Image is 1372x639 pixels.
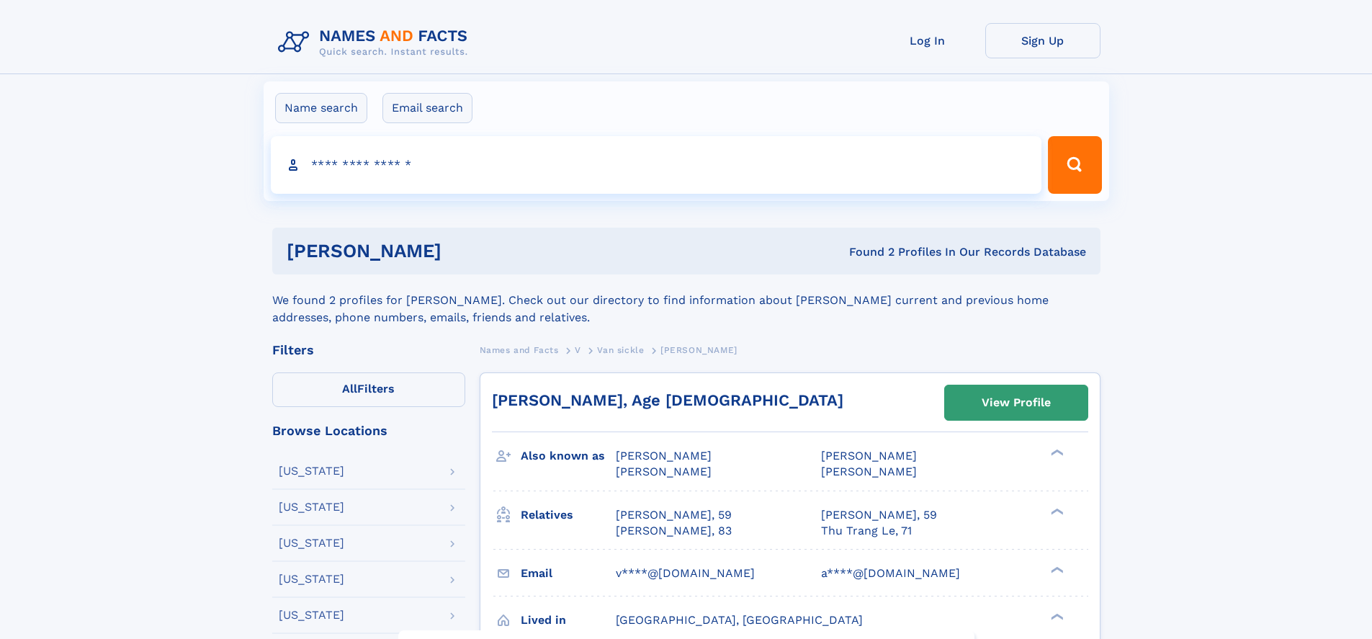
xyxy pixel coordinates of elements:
[645,244,1086,260] div: Found 2 Profiles In Our Records Database
[821,507,937,523] a: [PERSON_NAME], 59
[597,345,644,355] span: Van sickle
[1048,136,1101,194] button: Search Button
[1047,565,1064,574] div: ❯
[521,503,616,527] h3: Relatives
[870,23,985,58] a: Log In
[1047,612,1064,621] div: ❯
[521,444,616,468] h3: Also known as
[985,23,1100,58] a: Sign Up
[982,386,1051,419] div: View Profile
[272,274,1100,326] div: We found 2 profiles for [PERSON_NAME]. Check out our directory to find information about [PERSON_...
[272,372,465,407] label: Filters
[279,537,344,549] div: [US_STATE]
[287,242,645,260] h1: [PERSON_NAME]
[616,523,732,539] a: [PERSON_NAME], 83
[271,136,1042,194] input: search input
[279,465,344,477] div: [US_STATE]
[575,345,581,355] span: V
[1047,448,1064,457] div: ❯
[821,449,917,463] span: [PERSON_NAME]
[616,613,863,627] span: [GEOGRAPHIC_DATA], [GEOGRAPHIC_DATA]
[272,344,465,357] div: Filters
[521,608,616,633] h3: Lived in
[821,523,912,539] a: Thu Trang Le, 71
[616,507,732,523] a: [PERSON_NAME], 59
[279,573,344,585] div: [US_STATE]
[342,382,357,396] span: All
[279,609,344,621] div: [US_STATE]
[616,449,712,463] span: [PERSON_NAME]
[1047,506,1064,516] div: ❯
[492,391,843,409] a: [PERSON_NAME], Age [DEMOGRAPHIC_DATA]
[275,93,367,123] label: Name search
[272,23,480,62] img: Logo Names and Facts
[597,341,644,359] a: Van sickle
[279,501,344,513] div: [US_STATE]
[382,93,472,123] label: Email search
[821,465,917,478] span: [PERSON_NAME]
[660,345,737,355] span: [PERSON_NAME]
[616,465,712,478] span: [PERSON_NAME]
[521,561,616,586] h3: Email
[945,385,1088,420] a: View Profile
[272,424,465,437] div: Browse Locations
[575,341,581,359] a: V
[480,341,559,359] a: Names and Facts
